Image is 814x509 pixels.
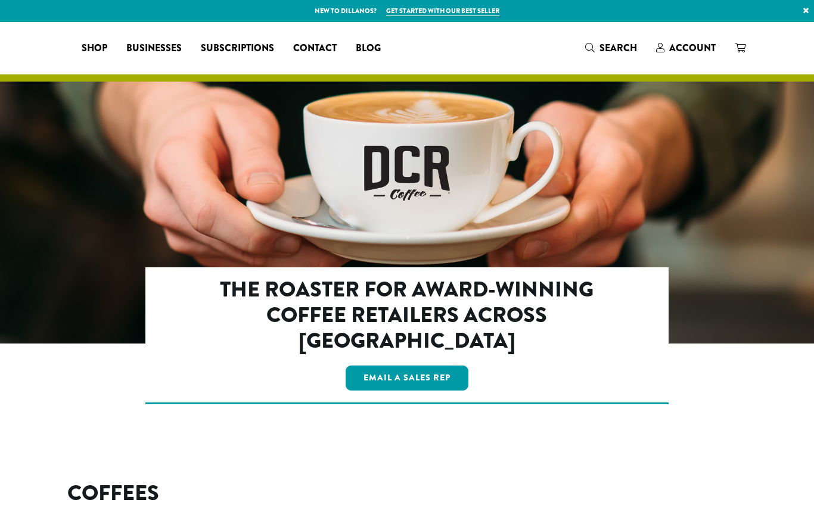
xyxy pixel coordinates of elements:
[599,41,637,55] span: Search
[72,39,117,58] a: Shop
[386,6,499,16] a: Get started with our best seller
[126,41,182,56] span: Businesses
[82,41,107,56] span: Shop
[67,480,747,506] h2: COFFEES
[293,41,337,56] span: Contact
[346,366,468,391] a: Email a Sales Rep
[197,277,617,354] h2: The Roaster for Award-Winning Coffee Retailers Across [GEOGRAPHIC_DATA]
[201,41,274,56] span: Subscriptions
[576,38,647,58] a: Search
[669,41,716,55] span: Account
[356,41,381,56] span: Blog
